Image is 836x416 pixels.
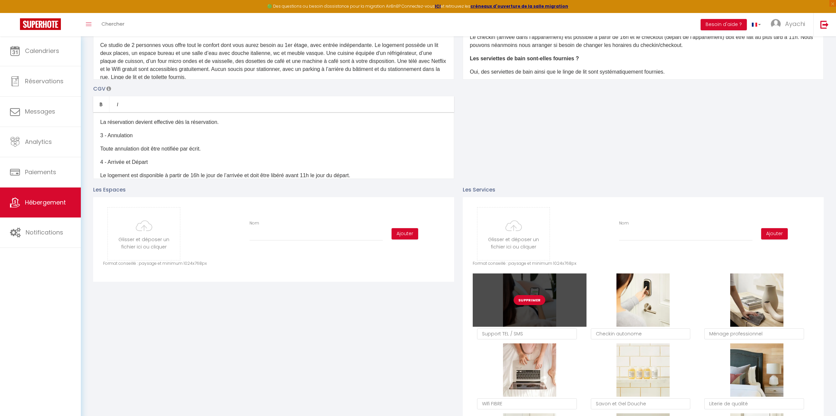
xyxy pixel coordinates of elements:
[761,228,788,239] button: Ajouter
[25,47,59,55] span: Calendriers
[25,77,64,85] span: Réservations
[5,3,25,23] button: Ouvrir le widget de chat LiveChat
[93,85,454,93] p: CGV
[619,220,629,226] label: Nom
[96,13,129,36] a: Chercher
[25,168,56,176] span: Paiements
[470,3,568,9] a: créneaux d'ouverture de la salle migration
[25,198,66,207] span: Hébergement
[771,19,781,29] img: ...
[103,260,444,267] p: Format conseillé : paysage et minimum 1024x768px
[100,41,447,81] p: Ce studio de 2 personnes vous offre tout le confort dont vous aurez besoin au 1er étage, avec ent...
[100,132,447,140] p: 3 - Annulation
[101,20,124,27] span: Chercher
[463,186,824,194] p: Les Services
[26,228,63,236] span: Notifications
[470,56,579,61] b: Les serviettes de bain sont-elles fournies ?
[766,13,813,36] a: ... Ayachi
[785,20,805,28] span: Ayachi
[20,18,61,30] img: Super Booking
[93,96,109,112] a: Bold
[109,96,125,112] a: Italic
[392,228,418,239] button: Ajouter
[100,118,447,126] p: La réservation devient effective dès la réservation.
[820,20,829,29] img: logout
[93,186,454,194] p: Les Espaces
[470,33,817,49] p: Le checkin (arrivée dans l’appartement) est possible à partir de 16h et le checkout (départ de l’...
[470,68,817,76] p: Oui, des serviettes de bain ainsi que le linge de lit sont systématiquement fournies.
[435,3,441,9] a: ICI
[250,220,259,226] label: Nom
[100,172,447,180] p: Le logement est disponible à partir de 16h le jour de l’arrivée et doit être libéré avant 11h le ...
[100,145,447,153] p: Toute annulation doit être notifiée par écrit.
[473,260,814,267] p: Format conseillé : paysage et minimum 1024x768px
[701,19,747,30] button: Besoin d'aide ?
[25,138,52,146] span: Analytics
[25,107,55,116] span: Messages
[100,158,447,166] p: 4 - Arrivée et Départ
